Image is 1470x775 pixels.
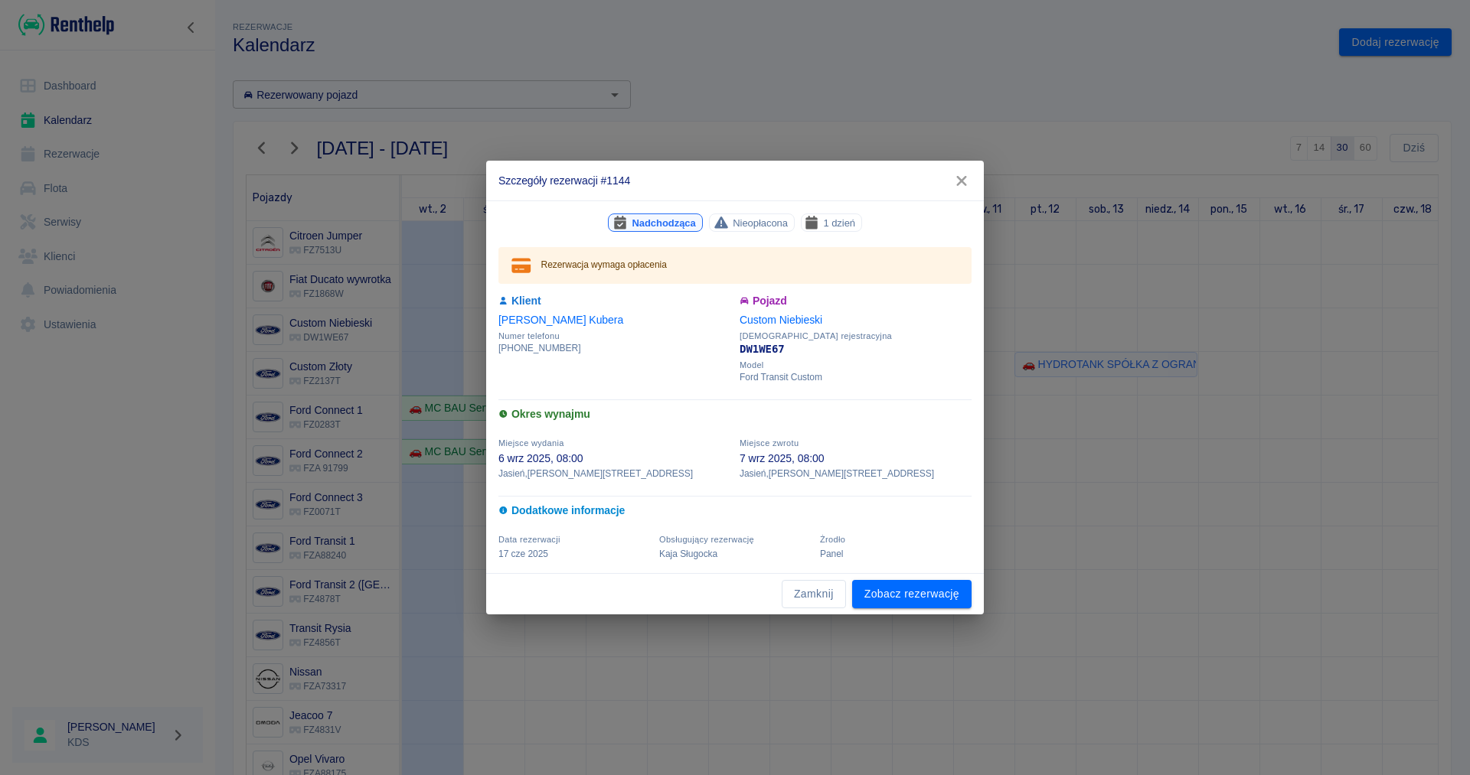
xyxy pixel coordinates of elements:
h6: Klient [498,293,730,309]
span: Numer telefonu [498,331,730,341]
div: Rezerwacja wymaga opłacenia [541,252,667,279]
h6: Dodatkowe informacje [498,503,972,519]
span: Nieopłacona [727,215,794,231]
p: Panel [820,547,972,561]
span: Obsługujący rezerwację [659,535,754,544]
p: DW1WE67 [740,341,972,357]
p: Jasień , [PERSON_NAME][STREET_ADDRESS] [740,467,972,480]
button: Zamknij [782,580,846,608]
p: Kaja Sługocka [659,547,811,561]
p: Jasień , [PERSON_NAME][STREET_ADDRESS] [498,467,730,480]
h6: Okres wynajmu [498,406,972,422]
h6: Pojazd [740,293,972,309]
a: [PERSON_NAME] Kubera [498,314,623,326]
p: Ford Transit Custom [740,370,972,384]
h2: Szczegóły rezerwacji #1144 [486,161,984,200]
span: Nadchodząca [626,215,701,231]
span: Miejsce zwrotu [740,438,799,448]
span: 1 dzień [817,215,861,231]
p: 17 cze 2025 [498,547,650,561]
span: Model [740,360,972,370]
p: 7 wrz 2025, 08:00 [740,451,972,467]
a: Custom Niebieski [740,314,822,326]
span: Data rezerwacji [498,535,560,544]
span: [DEMOGRAPHIC_DATA] rejestracyjna [740,331,972,341]
p: 6 wrz 2025, 08:00 [498,451,730,467]
p: [PHONE_NUMBER] [498,341,730,355]
span: Żrodło [820,535,845,544]
span: Miejsce wydania [498,438,564,448]
a: Zobacz rezerwację [852,580,972,608]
